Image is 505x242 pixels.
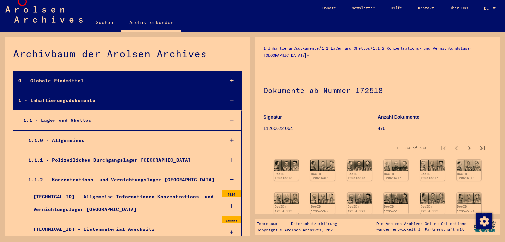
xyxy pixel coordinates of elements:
a: DocID: 129545324 [457,205,475,213]
a: DocID: 129545315 [348,172,365,180]
a: Datenschutzerklärung [286,220,345,227]
p: wurden entwickelt in Partnerschaft mit [376,227,466,232]
div: 1.1.1 - Polizeiliches Durchgangslager [GEOGRAPHIC_DATA] [23,154,219,167]
a: DocID: 129545318 [457,172,475,180]
span: / [302,52,305,58]
span: DE [484,6,491,11]
button: Next page [463,141,476,154]
img: Zustimmung ändern [476,213,492,229]
a: DocID: 129545320 [311,205,329,213]
a: DocID: 129545321 [348,205,365,213]
img: 001.jpg [457,160,481,171]
b: Signatur [263,114,282,120]
a: 1 Inhaftierungsdokumente [263,46,319,51]
span: / [319,45,322,51]
a: Suchen [88,14,121,30]
div: 1 – 30 of 483 [396,145,426,151]
div: | [257,220,345,227]
div: Archivbaum der Arolsen Archives [13,46,242,61]
p: 476 [378,125,492,132]
p: Copyright © Arolsen Archives, 2021 [257,227,345,233]
img: 001.jpg [310,193,335,204]
img: yv_logo.png [472,218,497,235]
div: [TECHNICAL_ID] - Listenmaterial Auschwitz [28,223,218,236]
a: Archiv erkunden [121,14,181,32]
img: 001.jpg [384,193,408,204]
a: DocID: 129545338 [384,205,402,213]
h1: Dokumente ab Nummer 172518 [263,75,492,104]
img: Arolsen_neg.svg [5,6,83,23]
a: DocID: 129545314 [311,172,329,180]
a: DocID: 129545319 [275,205,292,213]
a: DocID: 129545316 [384,172,402,180]
div: [TECHNICAL_ID] - Allgemeine Informationen Konzentrations- und Vernichtungslager [GEOGRAPHIC_DATA] [28,190,218,216]
a: 1.1 Lager und Ghettos [322,46,370,51]
img: 001.jpg [457,193,481,203]
img: 001.jpg [310,160,335,171]
img: 001.jpg [384,160,408,171]
div: 1 - Inhaftierungsdokumente [13,94,219,107]
b: Anzahl Dokumente [378,114,419,120]
img: 001.jpg [420,193,445,204]
p: 11260022 064 [263,125,377,132]
span: / [370,45,373,51]
img: 001.jpg [347,193,372,204]
div: 4914 [222,190,241,197]
img: 001.jpg [274,193,299,204]
p: Die Arolsen Archives Online-Collections [376,221,466,227]
button: Last page [476,141,489,154]
img: 001.jpg [347,160,372,171]
div: 1.1.0 - Allgemeines [23,134,219,147]
a: DocID: 129545313 [275,172,292,180]
a: DocID: 129545339 [421,205,438,213]
div: 1.1.2 - Konzentrations- und Vernichtungslager [GEOGRAPHIC_DATA] [23,174,219,186]
img: 001.jpg [420,160,445,171]
button: Previous page [450,141,463,154]
a: DocID: 129545317 [421,172,438,180]
img: 001.jpg [274,160,299,171]
div: 0 - Globale Findmittel [13,74,219,87]
button: First page [437,141,450,154]
div: 150667 [222,216,241,223]
div: 1.1 - Lager und Ghettos [18,114,219,127]
a: Impressum [257,220,283,227]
